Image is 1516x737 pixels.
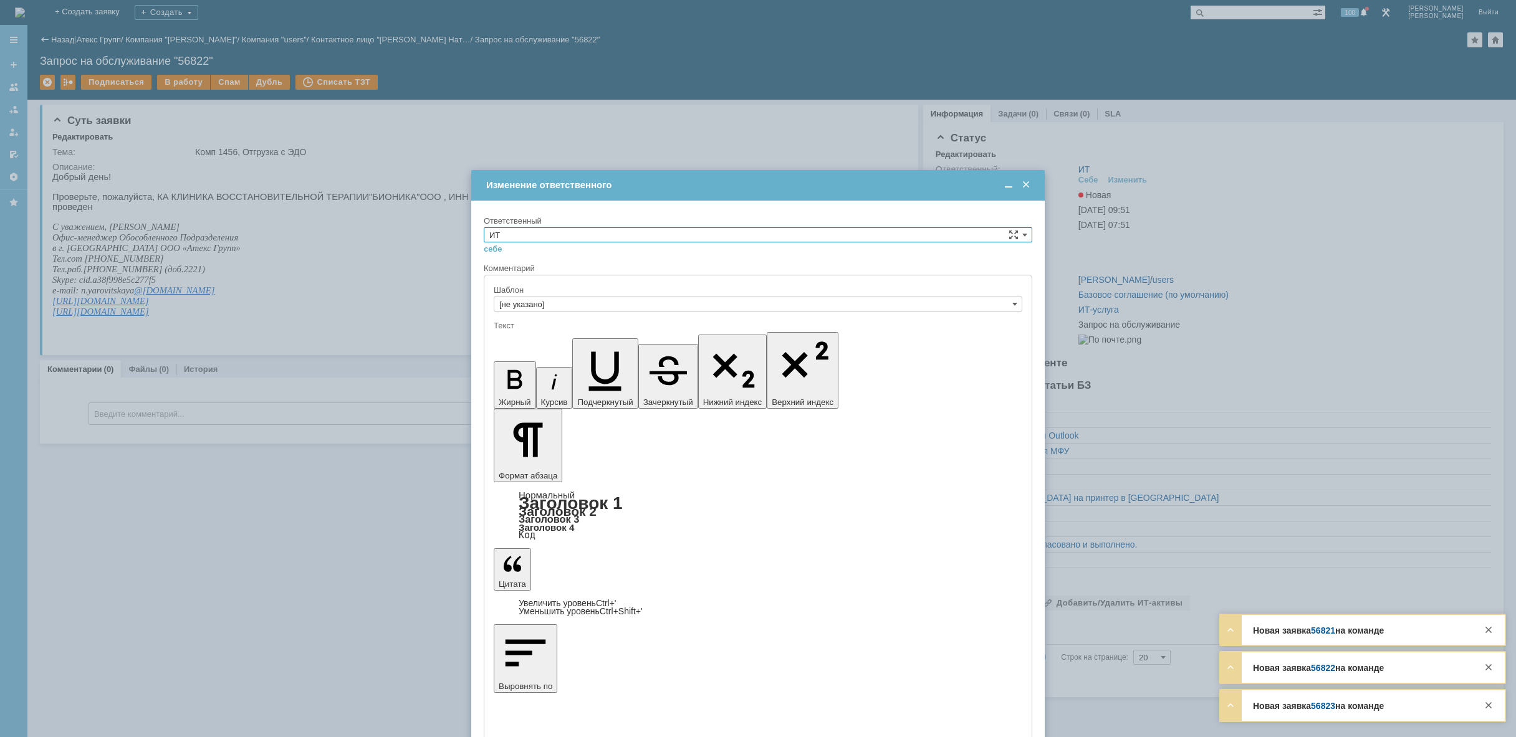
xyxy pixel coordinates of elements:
[499,682,552,691] span: Выровнять по
[499,579,526,589] span: Цитата
[519,490,575,500] a: Нормальный
[499,471,557,480] span: Формат абзаца
[1223,698,1238,713] div: Развернуть
[519,530,535,541] a: Код
[772,397,833,407] span: Верхний индекс
[494,599,1022,616] div: Цитата
[494,491,1022,540] div: Формат абзаца
[1311,663,1335,673] a: 56822
[1311,701,1335,711] a: 56823
[572,338,638,409] button: Подчеркнутый
[638,344,698,409] button: Зачеркнутый
[1481,660,1496,675] div: Закрыть
[494,361,536,409] button: Жирный
[1253,701,1384,711] strong: Новая заявка на команде
[1253,625,1384,635] strong: Новая заявка на команде
[519,493,623,513] a: Заголовок 1
[541,397,568,407] span: Курсив
[494,548,531,591] button: Цитата
[494,286,1020,294] div: Шаблон
[484,263,1032,275] div: Комментарий
[643,397,693,407] span: Зачеркнутый
[484,244,502,254] a: себе
[1020,179,1032,191] span: Закрыть
[703,397,762,407] span: Нижний индекс
[1009,230,1019,240] span: Сложная форма
[596,598,616,608] span: Ctrl+'
[494,624,557,693] button: Выровнять по
[536,367,573,409] button: Курсив
[1481,622,1496,637] div: Закрыть
[519,606,643,616] a: Decrease
[577,397,633,407] span: Подчеркнутый
[484,217,1030,225] div: Ответственный
[600,606,643,616] span: Ctrl+Shift+'
[82,113,162,123] a: @[DOMAIN_NAME]
[1223,660,1238,675] div: Развернуть
[519,522,574,533] a: Заголовок 4
[519,504,597,518] a: Заголовок 2
[1223,622,1238,637] div: Развернуть
[698,335,767,409] button: Нижний индекс
[1481,698,1496,713] div: Закрыть
[486,179,1032,191] div: Изменение ответственного
[519,598,616,608] a: Increase
[767,332,838,409] button: Верхний индекс
[499,397,531,407] span: Жирный
[1253,663,1384,673] strong: Новая заявка на команде
[1002,179,1015,191] span: Свернуть (Ctrl + M)
[1311,625,1335,635] a: 56821
[494,409,562,482] button: Формат абзаца
[519,513,579,525] a: Заголовок 3
[494,321,1020,330] div: Текст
